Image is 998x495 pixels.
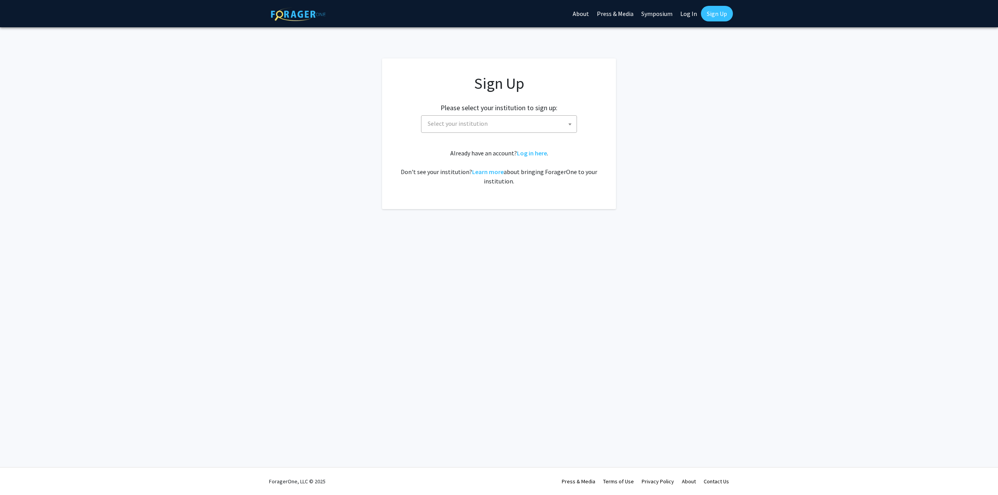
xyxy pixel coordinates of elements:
[682,478,696,485] a: About
[603,478,634,485] a: Terms of Use
[421,115,577,133] span: Select your institution
[517,149,547,157] a: Log in here
[701,6,733,21] a: Sign Up
[562,478,595,485] a: Press & Media
[441,104,557,112] h2: Please select your institution to sign up:
[269,468,326,495] div: ForagerOne, LLC © 2025
[271,7,326,21] img: ForagerOne Logo
[398,148,600,186] div: Already have an account? . Don't see your institution? about bringing ForagerOne to your institut...
[398,74,600,93] h1: Sign Up
[704,478,729,485] a: Contact Us
[428,120,488,127] span: Select your institution
[642,478,674,485] a: Privacy Policy
[425,116,577,132] span: Select your institution
[472,168,504,176] a: Learn more about bringing ForagerOne to your institution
